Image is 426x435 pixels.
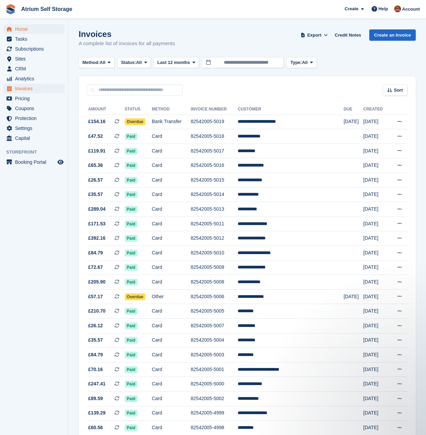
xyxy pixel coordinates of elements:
span: Last 12 months [157,59,190,66]
td: [DATE] [363,115,389,129]
td: 82542005-5012 [191,231,238,246]
span: Paid [125,410,137,417]
span: Paid [125,133,137,140]
span: Paid [125,395,137,402]
td: Card [152,202,191,217]
td: 82542005-5014 [191,187,238,202]
td: 82542005-5008 [191,275,238,290]
span: Help [378,5,388,12]
span: Paid [125,279,137,286]
td: [DATE] [363,144,389,158]
span: Subscriptions [15,44,56,54]
span: Paid [125,381,137,387]
td: [DATE] [363,158,389,173]
span: Paid [125,221,137,227]
td: [DATE] [363,275,389,290]
span: Status: [121,59,136,66]
span: Method: [82,59,100,66]
td: [DATE] [363,348,389,362]
span: Invoices [15,84,56,93]
span: £89.59 [88,395,103,402]
button: Status: All [117,57,151,68]
td: Card [152,348,191,362]
td: [DATE] [363,187,389,202]
td: 82542005-5002 [191,391,238,406]
span: Tasks [15,34,56,44]
td: Card [152,231,191,246]
span: Storefront [6,149,68,156]
h1: Invoices [79,29,175,39]
span: CRM [15,64,56,74]
td: [DATE] [363,129,389,144]
span: Paid [125,206,137,213]
td: [DATE] [363,202,389,217]
span: £247.41 [88,380,106,387]
td: 82542005-5019 [191,115,238,129]
span: Account [402,6,420,13]
td: 82542005-5010 [191,246,238,261]
span: All [100,59,106,66]
span: £35.57 [88,191,103,198]
span: £84.79 [88,351,103,358]
a: menu [3,24,65,34]
p: A complete list of invoices for all payments [79,40,175,48]
a: Atrium Self Storage [18,3,75,15]
td: 82542005-5018 [191,129,238,144]
td: Card [152,173,191,188]
td: 82542005-5015 [191,173,238,188]
td: Card [152,406,191,421]
td: 82542005-5004 [191,333,238,348]
a: menu [3,123,65,133]
button: Type: All [287,57,317,68]
th: Amount [87,104,125,115]
span: Create [345,5,358,12]
span: Paid [125,177,137,184]
td: 82542005-5011 [191,216,238,231]
td: [DATE] [363,289,389,304]
button: Last 12 months [154,57,199,68]
td: 82542005-5017 [191,144,238,158]
span: £47.52 [88,133,103,140]
td: [DATE] [363,304,389,319]
span: Paid [125,264,137,271]
a: Create an Invoice [369,29,416,41]
a: menu [3,74,65,83]
span: Capital [15,133,56,143]
span: Overdue [125,293,146,300]
span: Paid [125,366,137,373]
td: [DATE] [344,289,363,304]
span: Paid [125,235,137,242]
span: Paid [125,322,137,329]
span: £60.56 [88,424,103,431]
span: £72.67 [88,264,103,271]
span: £392.16 [88,235,106,242]
span: £139.29 [88,409,106,417]
td: [DATE] [363,377,389,392]
span: £289.04 [88,206,106,213]
td: 82542005-5006 [191,289,238,304]
a: menu [3,54,65,64]
img: Mark Rhodes [394,5,401,12]
td: 82542005-5013 [191,202,238,217]
button: Method: All [79,57,115,68]
td: [DATE] [363,319,389,333]
td: Card [152,275,191,290]
span: Home [15,24,56,34]
th: Invoice Number [191,104,238,115]
span: Sort [394,87,403,94]
td: 82542005-5016 [191,158,238,173]
a: menu [3,133,65,143]
span: £70.16 [88,366,103,373]
a: menu [3,104,65,113]
td: [DATE] [363,362,389,377]
td: [DATE] [363,406,389,421]
td: 82542005-5000 [191,377,238,392]
a: menu [3,157,65,167]
td: [DATE] [363,173,389,188]
span: All [136,59,142,66]
span: Paid [125,352,137,358]
td: Card [152,158,191,173]
th: Created [363,104,389,115]
td: Card [152,216,191,231]
td: 82542005-4999 [191,406,238,421]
